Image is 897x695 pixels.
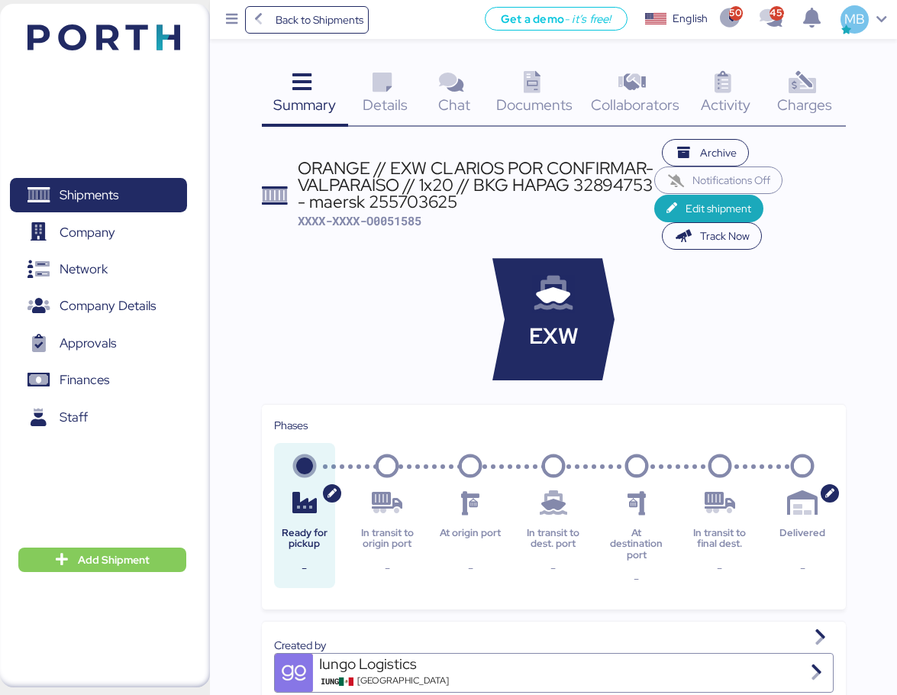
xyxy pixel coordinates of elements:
button: Archive [662,139,749,166]
span: EXW [529,320,579,353]
a: Company Details [10,289,187,324]
div: At origin port [440,528,501,550]
button: Add Shipment [18,548,186,572]
span: Edit shipment [686,199,751,218]
div: At destination port [606,528,667,561]
span: Company Details [60,295,156,317]
span: [GEOGRAPHIC_DATA] [357,674,449,688]
a: Network [10,252,187,287]
div: English [673,11,708,27]
a: Company [10,215,187,250]
div: - [440,559,501,577]
span: Finances [60,369,109,391]
button: Notifications Off [654,166,782,194]
span: Company [60,221,115,244]
div: Iungo Logistics [319,654,502,674]
span: Details [363,95,408,115]
a: Staff [10,400,187,435]
div: - [357,559,418,577]
div: In transit to dest. port [523,528,584,550]
span: Shipments [60,184,118,206]
a: Finances [10,363,187,398]
span: Back to Shipments [276,11,363,29]
span: Documents [496,95,573,115]
div: In transit to final dest. [689,528,750,550]
span: Summary [273,95,336,115]
div: Phases [274,417,834,434]
span: MB [844,9,865,29]
div: Ready for pickup [274,528,335,550]
div: - [606,570,667,588]
span: Approvals [60,332,116,354]
span: Archive [700,144,737,162]
span: Add Shipment [78,551,150,569]
span: XXXX-XXXX-O0051585 [298,213,421,228]
span: Collaborators [591,95,679,115]
span: Network [60,258,108,280]
div: In transit to origin port [357,528,418,550]
button: Edit shipment [654,195,763,222]
div: - [772,559,833,577]
span: Chat [438,95,470,115]
div: - [523,559,584,577]
span: Notifications Off [692,171,770,189]
span: Track Now [700,227,750,245]
span: Charges [777,95,832,115]
span: Staff [60,406,88,428]
span: Activity [701,95,750,115]
div: - [689,559,750,577]
a: Shipments [10,178,187,213]
a: Back to Shipments [245,6,369,34]
a: Approvals [10,326,187,361]
div: Delivered [772,528,833,550]
div: ORANGE // EXW CLARIOS POR CONFIRMAR- VALPARAISO // 1x20 // BKG HAPAG 32894753 - maersk 255703625 [298,160,654,211]
div: - [274,559,335,577]
button: Menu [219,7,245,33]
div: Created by [274,637,834,654]
button: Track Now [662,222,762,250]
